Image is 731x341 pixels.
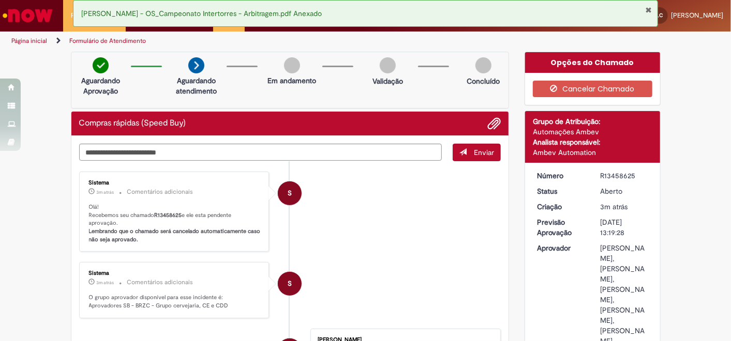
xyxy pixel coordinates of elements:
div: Ambev Automation [533,147,652,158]
div: System [278,272,302,296]
small: Comentários adicionais [127,278,193,287]
button: Fechar Notificação [646,6,652,14]
img: img-circle-grey.png [380,57,396,73]
p: Aguardando atendimento [171,75,221,96]
p: Concluído [467,76,500,86]
span: Requisições [71,10,107,21]
div: R13458625 [601,171,649,181]
div: Opções do Chamado [525,52,660,73]
b: R13458625 [155,211,182,219]
span: 3m atrás [97,189,114,195]
div: 28/08/2025 15:19:28 [601,202,649,212]
button: Cancelar Chamado [533,81,652,97]
dt: Aprovador [529,243,593,253]
span: Enviar [474,148,494,157]
h2: Compras rápidas (Speed Buy) Histórico de tíquete [79,119,186,128]
time: 28/08/2025 15:19:37 [97,280,114,286]
p: Validação [372,76,403,86]
dt: Status [529,186,593,196]
dt: Criação [529,202,593,212]
div: Aberto [601,186,649,196]
img: arrow-next.png [188,57,204,73]
div: Analista responsável: [533,137,652,147]
dt: Previsão Aprovação [529,217,593,238]
span: 3m atrás [601,202,628,211]
div: System [278,181,302,205]
div: [DATE] 13:19:28 [601,217,649,238]
small: Comentários adicionais [127,188,193,196]
div: Grupo de Atribuição: [533,116,652,127]
a: Página inicial [11,37,47,45]
span: [PERSON_NAME] - OS_Campeonato Intertorres - Arbitragem.pdf Anexado [81,9,322,18]
time: 28/08/2025 15:19:28 [601,202,628,211]
textarea: Digite sua mensagem aqui... [79,144,442,161]
button: Enviar [453,144,501,161]
img: img-circle-grey.png [284,57,300,73]
span: LC [657,12,663,19]
time: 28/08/2025 15:19:40 [97,189,114,195]
img: ServiceNow [1,5,54,26]
div: Sistema [89,180,261,186]
dt: Número [529,171,593,181]
div: Sistema [89,270,261,276]
p: Aguardando Aprovação [76,75,126,96]
span: S [288,271,292,296]
ul: Trilhas de página [8,32,480,51]
p: Em andamento [267,75,316,86]
img: check-circle-green.png [93,57,109,73]
img: img-circle-grey.png [475,57,491,73]
span: 3m atrás [97,280,114,286]
div: Automações Ambev [533,127,652,137]
b: Lembrando que o chamado será cancelado automaticamente caso não seja aprovado. [89,227,262,243]
a: Formulário de Atendimento [69,37,146,45]
span: S [288,181,292,206]
button: Adicionar anexos [487,117,501,130]
p: O grupo aprovador disponível para esse incidente é: Aprovadores SB - BRZC - Grupo cervejaria, CE ... [89,293,261,309]
span: [PERSON_NAME] [671,11,723,20]
p: Olá! Recebemos seu chamado e ele esta pendente aprovação. [89,203,261,244]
